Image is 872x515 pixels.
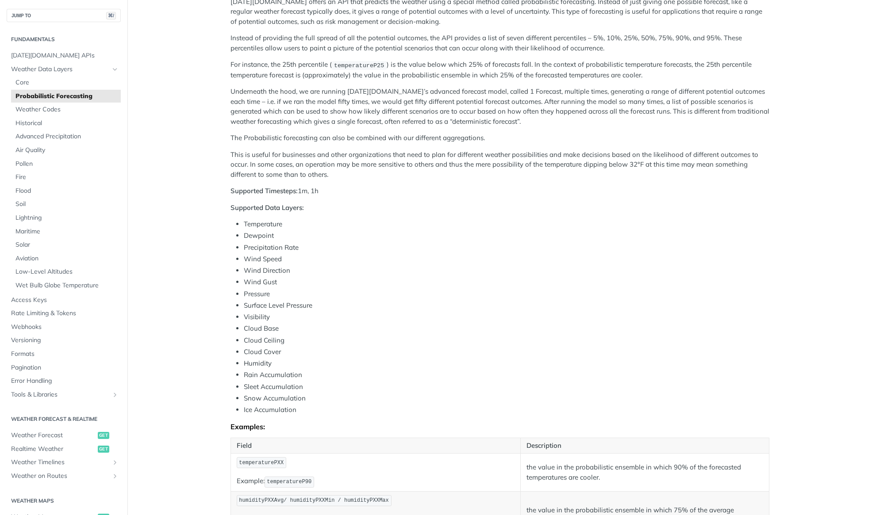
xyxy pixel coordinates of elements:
[11,458,109,467] span: Weather Timelines
[244,301,769,311] li: Surface Level Pressure
[244,370,769,380] li: Rain Accumulation
[111,66,119,73] button: Hide subpages for Weather Data Layers
[111,391,119,398] button: Show subpages for Tools & Libraries
[15,173,119,182] span: Fire
[15,254,119,263] span: Aviation
[15,78,119,87] span: Core
[7,429,121,442] a: Weather Forecastget
[15,200,119,209] span: Soil
[11,103,121,116] a: Weather Codes
[11,323,119,332] span: Webhooks
[244,393,769,404] li: Snow Accumulation
[11,265,121,278] a: Low-Level Altitudes
[230,186,769,196] p: 1m, 1h
[244,243,769,253] li: Precipitation Rate
[7,307,121,320] a: Rate Limiting & Tokens
[7,334,121,347] a: Versioning
[7,374,121,388] a: Error Handling
[11,198,121,211] a: Soil
[11,225,121,238] a: Maritime
[11,350,119,359] span: Formats
[230,133,769,143] p: The Probabilistic forecasting can also be combined with our different aggregations.
[230,422,769,431] div: Examples:
[15,187,119,195] span: Flood
[11,130,121,143] a: Advanced Precipitation
[11,252,121,265] a: Aviation
[244,324,769,334] li: Cloud Base
[244,336,769,346] li: Cloud Ceiling
[11,76,121,89] a: Core
[111,459,119,466] button: Show subpages for Weather Timelines
[230,87,769,126] p: Underneath the hood, we are running [DATE][DOMAIN_NAME]’s advanced forecast model, called 1 Forec...
[7,415,121,423] h2: Weather Forecast & realtime
[244,266,769,276] li: Wind Direction
[7,63,121,76] a: Weather Data LayersHide subpages for Weather Data Layers
[15,240,119,249] span: Solar
[244,405,769,415] li: Ice Accumulation
[111,473,119,480] button: Show subpages for Weather on Routes
[526,462,763,482] p: the value in the probabilistic ensemble in which 90% of the forecasted temperatures are cooler.
[11,117,121,130] a: Historical
[11,51,119,60] span: [DATE][DOMAIN_NAME] APIs
[11,279,121,292] a: Wet Bulb Globe Temperature
[7,456,121,469] a: Weather TimelinesShow subpages for Weather Timelines
[15,281,119,290] span: Wet Bulb Globe Temperature
[239,460,284,466] span: temperaturePXX
[15,132,119,141] span: Advanced Precipitation
[15,105,119,114] span: Weather Codes
[244,359,769,369] li: Humidity
[11,390,109,399] span: Tools & Libraries
[11,171,121,184] a: Fire
[267,479,311,485] span: temperatureP90
[11,472,109,481] span: Weather on Routes
[7,9,121,22] button: JUMP TO⌘/
[237,441,515,451] p: Field
[7,469,121,483] a: Weather on RoutesShow subpages for Weather on Routes
[7,361,121,374] a: Pagination
[7,388,121,401] a: Tools & LibrariesShow subpages for Tools & Libraries
[11,211,121,225] a: Lightning
[526,441,763,451] p: Description
[15,119,119,128] span: Historical
[98,446,109,453] span: get
[230,203,304,212] strong: Supported Data Layers:
[15,267,119,276] span: Low-Level Altitudes
[7,320,121,334] a: Webhooks
[11,184,121,198] a: Flood
[15,160,119,168] span: Pollen
[7,49,121,62] a: [DATE][DOMAIN_NAME] APIs
[106,12,116,19] span: ⌘/
[11,431,96,440] span: Weather Forecast
[11,157,121,171] a: Pollen
[230,60,769,80] p: For instance, the 25th percentile ( ) is the value below which 25% of forecasts fall. In the cont...
[11,238,121,252] a: Solar
[11,144,121,157] a: Air Quality
[98,432,109,439] span: get
[244,254,769,264] li: Wind Speed
[7,497,121,505] h2: Weather Maps
[11,296,119,305] span: Access Keys
[230,187,298,195] strong: Supported Timesteps:
[7,294,121,307] a: Access Keys
[15,227,119,236] span: Maritime
[237,476,515,488] p: Example:
[11,336,119,345] span: Versioning
[244,347,769,357] li: Cloud Cover
[334,62,384,69] span: temperatureP25
[11,445,96,454] span: Realtime Weather
[7,443,121,456] a: Realtime Weatherget
[15,214,119,222] span: Lightning
[11,377,119,385] span: Error Handling
[244,382,769,392] li: Sleet Accumulation
[244,219,769,229] li: Temperature
[244,312,769,322] li: Visibility
[11,65,109,74] span: Weather Data Layers
[244,277,769,287] li: Wind Gust
[15,92,119,101] span: Probabilistic Forecasting
[230,150,769,180] p: This is useful for businesses and other organizations that need to plan for different weather pos...
[11,363,119,372] span: Pagination
[11,90,121,103] a: Probabilistic Forecasting
[244,289,769,299] li: Pressure
[7,35,121,43] h2: Fundamentals
[230,33,769,53] p: Instead of providing the full spread of all the potential outcomes, the API provides a list of se...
